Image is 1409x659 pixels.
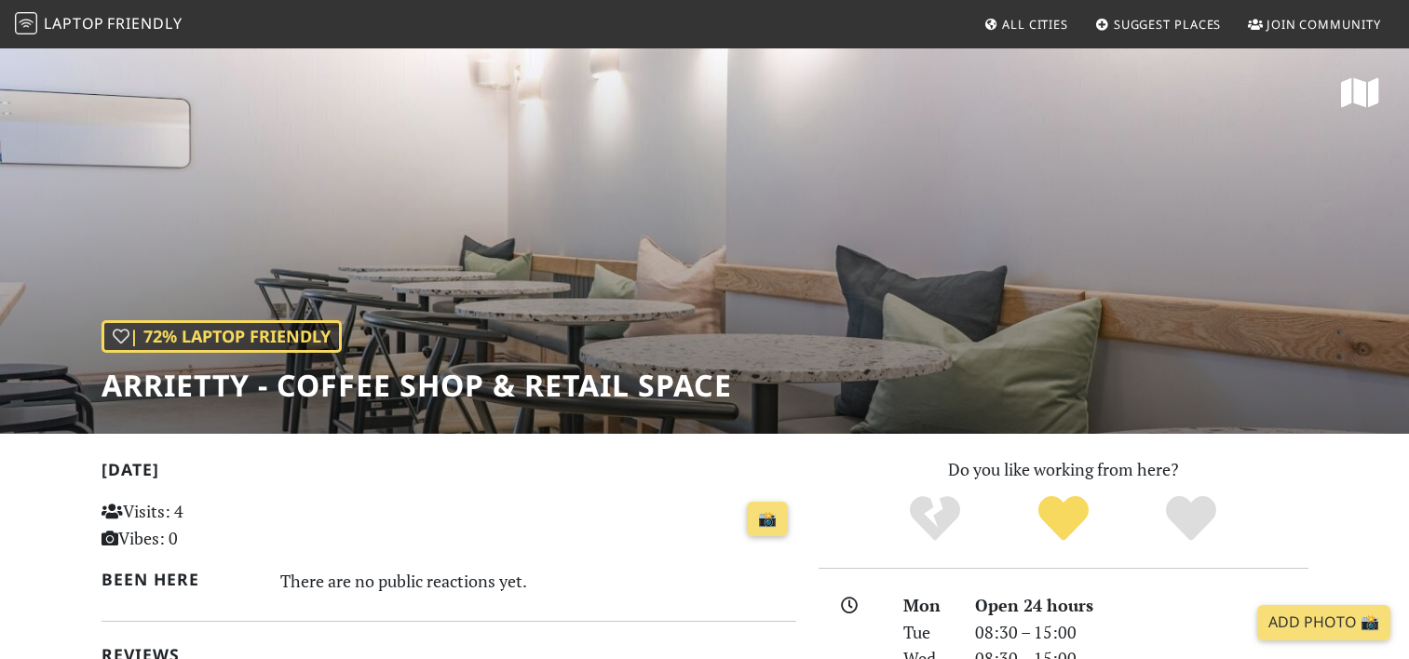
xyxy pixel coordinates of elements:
[1002,16,1068,33] span: All Cities
[15,12,37,34] img: LaptopFriendly
[15,8,183,41] a: LaptopFriendly LaptopFriendly
[102,460,796,487] h2: [DATE]
[102,570,259,589] h2: Been here
[964,592,1320,619] div: Open 24 hours
[1267,16,1381,33] span: Join Community
[747,502,788,537] a: 📸
[1088,7,1229,41] a: Suggest Places
[102,320,342,353] div: | 72% Laptop Friendly
[819,456,1308,483] p: Do you like working from here?
[280,566,796,596] div: There are no public reactions yet.
[102,498,318,552] p: Visits: 4 Vibes: 0
[1240,7,1389,41] a: Join Community
[107,13,182,34] span: Friendly
[1127,493,1255,545] div: Definitely!
[871,493,999,545] div: No
[892,619,963,646] div: Tue
[892,592,963,619] div: Mon
[964,619,1320,646] div: 08:30 – 15:00
[102,368,732,403] h1: Arrietty - Coffee Shop & Retail Space
[976,7,1076,41] a: All Cities
[44,13,104,34] span: Laptop
[1114,16,1222,33] span: Suggest Places
[999,493,1128,545] div: Yes
[1257,605,1390,640] a: Add Photo 📸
